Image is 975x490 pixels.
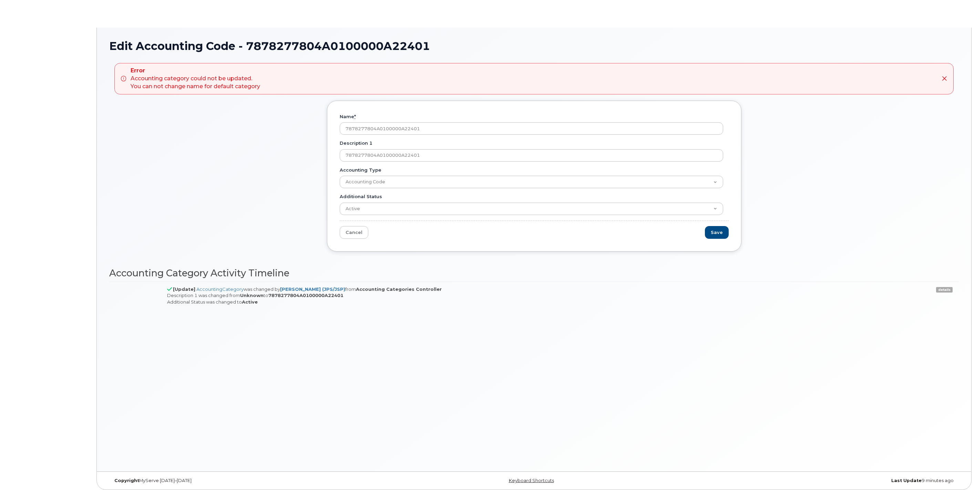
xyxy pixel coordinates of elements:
[340,167,381,173] label: Accounting Type
[109,40,959,52] h1: Edit Accounting Code - 7878277804A0100000A22401
[280,286,345,292] a: [PERSON_NAME] (JPS/JSP)
[167,292,880,305] div: Description 1 was changed from to Additional Status was changed to
[936,287,953,293] a: details
[340,140,372,146] label: Description 1
[131,67,260,91] div: Accounting category could not be updated. You can not change name for default category
[109,268,959,278] h2: Accounting Category Activity Timeline
[340,193,382,200] label: Additional Status
[268,293,343,298] strong: 7878277804A0100000A22401
[242,299,258,305] strong: Active
[356,286,442,292] strong: Accounting Categories Controller
[354,114,356,119] abbr: required
[340,226,368,239] a: Cancel
[340,113,356,120] label: Name
[173,286,195,292] strong: [Update]
[196,286,244,292] a: AccountingCategory
[705,226,729,239] input: Save
[891,478,922,483] strong: Last Update
[240,293,264,298] strong: Unknown
[676,478,959,483] div: 9 minutes ago
[114,478,139,483] strong: Copyright
[161,282,886,309] td: was changed by from
[131,67,260,75] strong: Error
[109,478,392,483] div: MyServe [DATE]–[DATE]
[509,478,554,483] a: Keyboard Shortcuts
